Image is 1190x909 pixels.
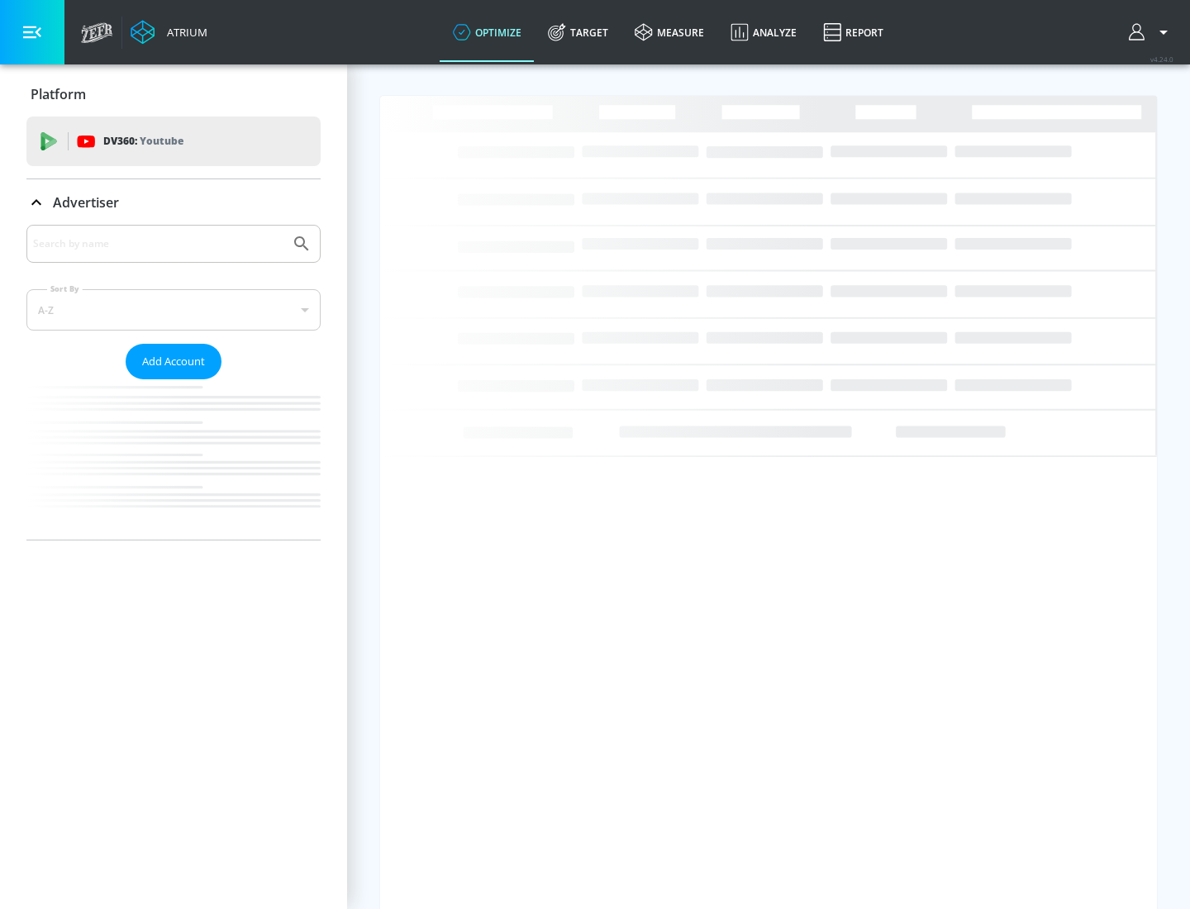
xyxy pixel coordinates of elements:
[47,283,83,294] label: Sort By
[26,379,321,540] nav: list of Advertiser
[26,225,321,540] div: Advertiser
[140,132,183,150] p: Youtube
[103,132,183,150] p: DV360:
[1150,55,1173,64] span: v 4.24.0
[31,85,86,103] p: Platform
[26,179,321,226] div: Advertiser
[440,2,535,62] a: optimize
[33,233,283,255] input: Search by name
[53,193,119,212] p: Advertiser
[717,2,810,62] a: Analyze
[142,352,205,371] span: Add Account
[810,2,897,62] a: Report
[126,344,221,379] button: Add Account
[131,20,207,45] a: Atrium
[26,289,321,331] div: A-Z
[26,117,321,166] div: DV360: Youtube
[535,2,621,62] a: Target
[621,2,717,62] a: measure
[26,71,321,117] div: Platform
[160,25,207,40] div: Atrium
